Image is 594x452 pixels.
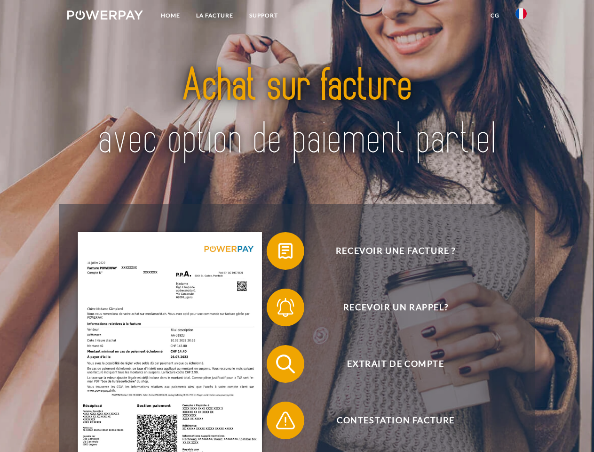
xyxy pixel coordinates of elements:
[267,345,511,383] button: Extrait de compte
[274,296,297,319] img: qb_bell.svg
[274,352,297,376] img: qb_search.svg
[515,8,527,19] img: fr
[280,289,511,326] span: Recevoir un rappel?
[67,10,143,20] img: logo-powerpay-white.svg
[274,409,297,432] img: qb_warning.svg
[280,345,511,383] span: Extrait de compte
[241,7,286,24] a: Support
[280,402,511,439] span: Contestation Facture
[188,7,241,24] a: LA FACTURE
[274,239,297,263] img: qb_bill.svg
[267,289,511,326] button: Recevoir un rappel?
[280,232,511,270] span: Recevoir une facture ?
[267,402,511,439] button: Contestation Facture
[153,7,188,24] a: Home
[483,7,507,24] a: CG
[267,232,511,270] button: Recevoir une facture ?
[90,45,504,180] img: title-powerpay_fr.svg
